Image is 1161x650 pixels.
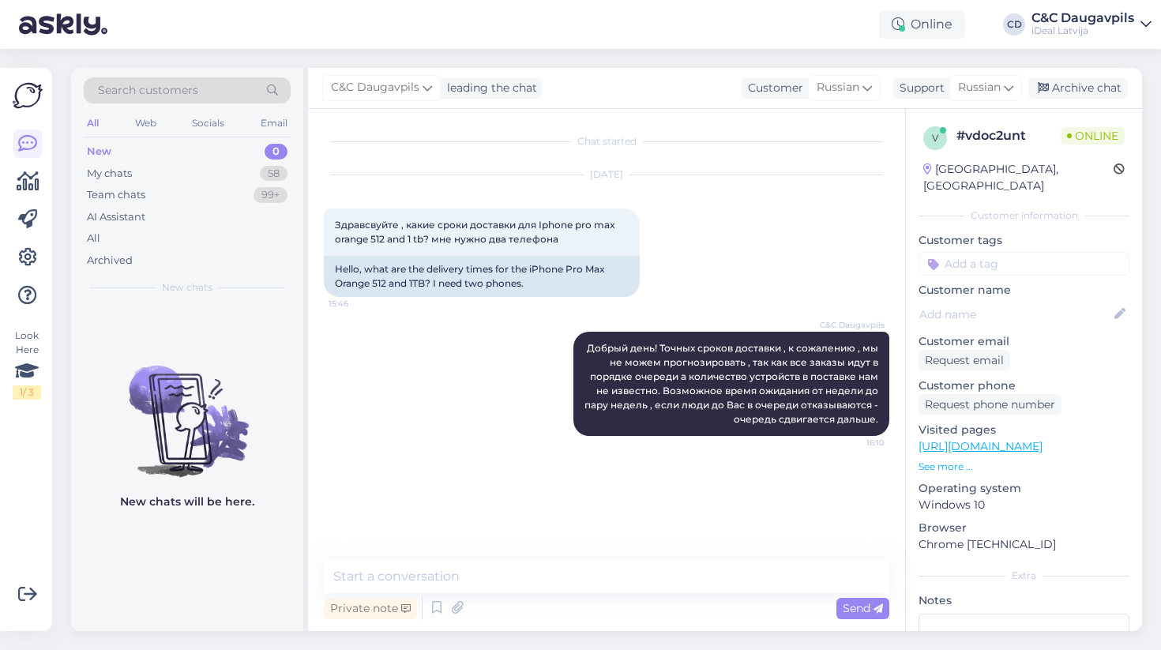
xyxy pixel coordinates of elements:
[843,601,883,615] span: Send
[919,460,1129,474] p: See more ...
[919,439,1043,453] a: [URL][DOMAIN_NAME]
[132,113,160,133] div: Web
[817,79,859,96] span: Russian
[189,113,227,133] div: Socials
[919,252,1129,276] input: Add a tag
[1003,13,1025,36] div: CD
[324,134,889,148] div: Chat started
[324,256,640,297] div: Hello, what are the delivery times for the iPhone Pro Max Orange 512 and 1TB? I need two phones.
[260,166,287,182] div: 58
[331,79,419,96] span: C&C Daugavpils
[254,187,287,203] div: 99+
[87,144,111,160] div: New
[13,329,41,400] div: Look Here
[923,161,1114,194] div: [GEOGRAPHIC_DATA], [GEOGRAPHIC_DATA]
[162,280,212,295] span: New chats
[919,480,1129,497] p: Operating system
[1031,12,1152,37] a: C&C DaugavpilsiDeal Latvija
[120,494,254,510] p: New chats will be here.
[919,422,1129,438] p: Visited pages
[956,126,1061,145] div: # vdoc2unt
[893,80,945,96] div: Support
[919,520,1129,536] p: Browser
[1061,127,1125,145] span: Online
[820,319,885,331] span: C&C Daugavpils
[13,81,43,111] img: Askly Logo
[87,209,145,225] div: AI Assistant
[958,79,1001,96] span: Russian
[1028,77,1128,99] div: Archive chat
[71,337,303,479] img: No chats
[825,437,885,449] span: 16:10
[919,350,1010,371] div: Request email
[919,282,1129,299] p: Customer name
[584,342,881,425] span: Добрый день! Точных сроков доставки , к сожалению , мы не можем прогнозировать , так как все зака...
[1031,24,1134,37] div: iDeal Latvija
[919,536,1129,553] p: Chrome [TECHNICAL_ID]
[441,80,537,96] div: leading the chat
[87,166,132,182] div: My chats
[84,113,102,133] div: All
[919,378,1129,394] p: Customer phone
[742,80,803,96] div: Customer
[265,144,287,160] div: 0
[324,598,417,619] div: Private note
[932,132,938,144] span: v
[919,569,1129,583] div: Extra
[329,298,388,310] span: 15:46
[257,113,291,133] div: Email
[919,592,1129,609] p: Notes
[919,497,1129,513] p: Windows 10
[879,10,965,39] div: Online
[98,82,198,99] span: Search customers
[87,231,100,246] div: All
[919,306,1111,323] input: Add name
[87,253,133,269] div: Archived
[919,394,1061,415] div: Request phone number
[919,209,1129,223] div: Customer information
[13,385,41,400] div: 1 / 3
[919,333,1129,350] p: Customer email
[324,167,889,182] div: [DATE]
[1031,12,1134,24] div: C&C Daugavpils
[87,187,145,203] div: Team chats
[335,219,618,245] span: Здравсвуйте , какие сроки доставки для Iphone pro max orange 512 and 1 tb? мне нужно два телефона
[919,232,1129,249] p: Customer tags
